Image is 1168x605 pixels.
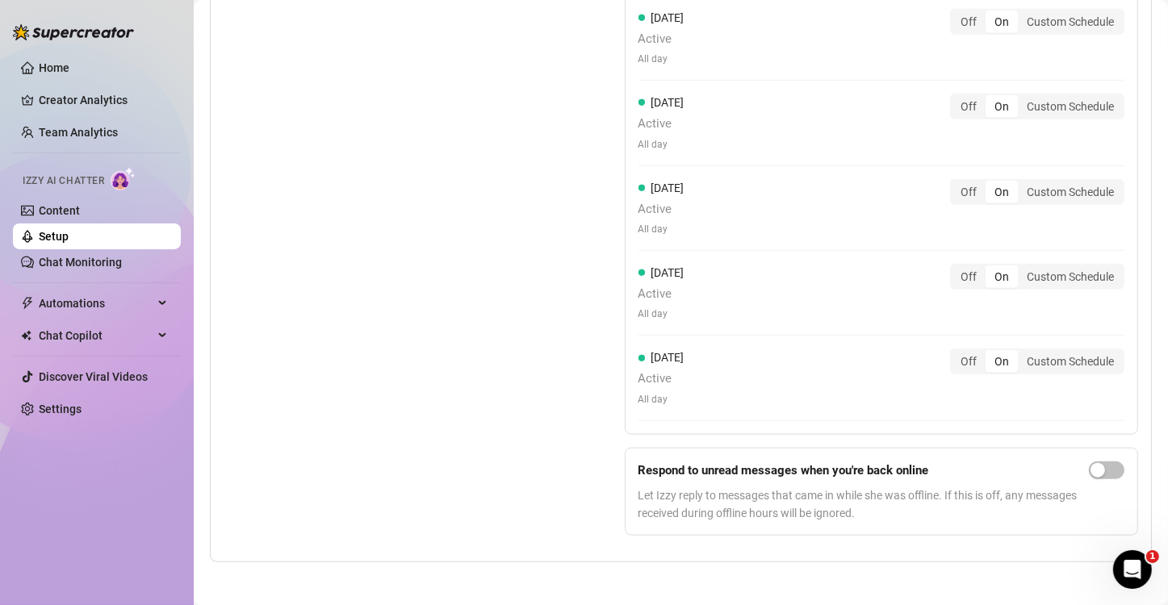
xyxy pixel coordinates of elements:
[986,350,1018,373] div: On
[952,10,986,33] div: Off
[638,285,684,304] span: Active
[950,179,1124,205] div: segmented control
[1018,181,1123,203] div: Custom Schedule
[1113,550,1152,589] iframe: Intercom live chat
[651,11,684,24] span: [DATE]
[651,266,684,279] span: [DATE]
[638,52,684,67] span: All day
[39,87,168,113] a: Creator Analytics
[1018,350,1123,373] div: Custom Schedule
[986,10,1018,33] div: On
[23,173,104,189] span: Izzy AI Chatter
[39,204,80,217] a: Content
[950,94,1124,119] div: segmented control
[638,137,684,152] span: All day
[651,181,684,194] span: [DATE]
[651,351,684,364] span: [DATE]
[1146,550,1159,563] span: 1
[39,256,122,269] a: Chat Monitoring
[950,9,1124,35] div: segmented control
[638,200,684,219] span: Active
[1018,265,1123,288] div: Custom Schedule
[39,61,69,74] a: Home
[111,167,136,190] img: AI Chatter
[950,348,1124,374] div: segmented control
[638,222,684,237] span: All day
[952,95,986,118] div: Off
[986,181,1018,203] div: On
[638,307,684,322] span: All day
[21,330,31,341] img: Chat Copilot
[21,297,34,310] span: thunderbolt
[638,115,684,134] span: Active
[39,290,153,316] span: Automations
[39,323,153,348] span: Chat Copilot
[638,369,684,389] span: Active
[952,265,986,288] div: Off
[638,30,684,49] span: Active
[1018,95,1123,118] div: Custom Schedule
[651,96,684,109] span: [DATE]
[39,370,148,383] a: Discover Viral Videos
[986,95,1018,118] div: On
[39,126,118,139] a: Team Analytics
[952,350,986,373] div: Off
[13,24,134,40] img: logo-BBDzfeDw.svg
[39,230,69,243] a: Setup
[638,486,1082,522] span: Let Izzy reply to messages that came in while she was offline. If this is off, any messages recei...
[950,264,1124,290] div: segmented control
[638,463,929,478] strong: Respond to unread messages when you're back online
[952,181,986,203] div: Off
[1018,10,1123,33] div: Custom Schedule
[986,265,1018,288] div: On
[39,403,82,415] a: Settings
[638,392,684,407] span: All day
